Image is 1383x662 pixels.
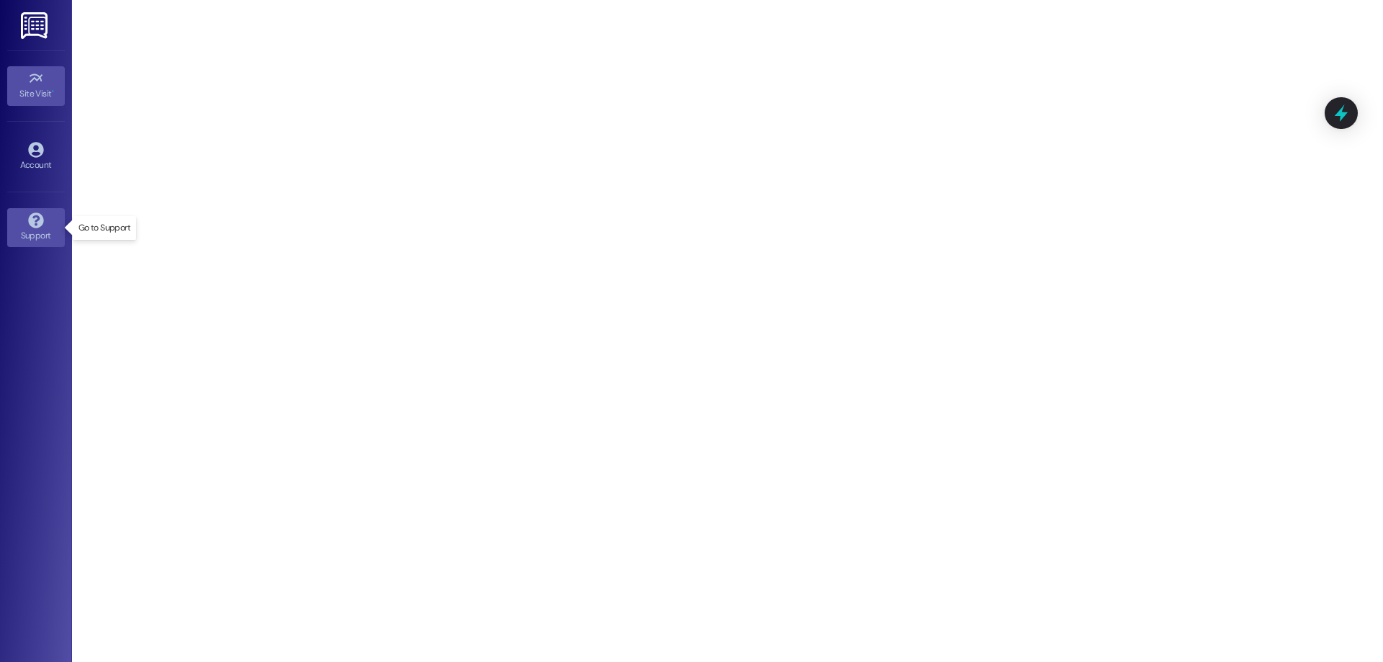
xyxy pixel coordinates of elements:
a: Account [7,138,65,176]
p: Go to Support [79,222,130,234]
a: Support [7,208,65,247]
img: ResiDesk Logo [21,12,50,39]
a: Site Visit • [7,66,65,105]
span: • [52,86,54,97]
